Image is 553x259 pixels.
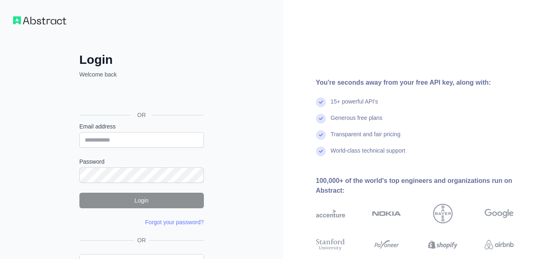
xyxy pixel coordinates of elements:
[79,193,204,208] button: Login
[316,97,326,107] img: check mark
[79,52,204,67] h2: Login
[79,158,204,166] label: Password
[485,204,514,223] img: google
[316,78,540,88] div: You're seconds away from your free API key, along with:
[316,146,326,156] img: check mark
[134,236,149,244] span: OR
[316,114,326,124] img: check mark
[331,146,406,163] div: World-class technical support
[331,114,383,130] div: Generous free plans
[331,97,378,114] div: 15+ powerful API's
[79,122,204,131] label: Email address
[331,130,401,146] div: Transparent and fair pricing
[79,70,204,79] p: Welcome back
[428,237,457,252] img: shopify
[316,237,345,252] img: stanford university
[131,111,152,119] span: OR
[316,176,540,196] div: 100,000+ of the world's top engineers and organizations run on Abstract:
[145,219,204,225] a: Forgot your password?
[316,204,345,223] img: accenture
[75,88,206,106] iframe: Sign in with Google Button
[485,237,514,252] img: airbnb
[372,237,401,252] img: payoneer
[372,204,401,223] img: nokia
[316,130,326,140] img: check mark
[13,16,66,25] img: Workflow
[433,204,453,223] img: bayer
